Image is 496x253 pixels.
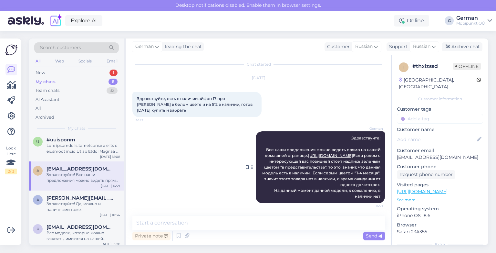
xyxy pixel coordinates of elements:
div: German [456,16,485,21]
span: #uuisponm [46,137,75,143]
div: Все модели, которые можно заказать, имеются на нашей странице: [URL][DOMAIN_NAME] [46,230,120,242]
span: k [36,226,39,231]
div: Online [394,15,429,27]
span: Здравствуйте! Все наши предложения можно видеть прямо на нашей домашней странице: Если рядом с ин... [262,136,381,199]
div: Здравствуйте! Да, можно и наличными тоже. [46,201,120,213]
input: Add name [397,136,476,143]
span: Russian [355,43,373,50]
div: Team chats [36,87,59,94]
div: # thxizssd [412,62,453,70]
div: [DATE] 18:08 [100,154,120,159]
p: Visited pages [397,181,483,188]
div: [DATE] 14:21 [101,183,120,188]
div: Web [54,57,65,65]
div: Customer [325,43,350,50]
p: Safari 23A355 [397,228,483,235]
div: Look Here [5,145,17,174]
div: 1 [109,70,118,76]
div: Archived [36,114,54,121]
div: Chat started [132,61,385,67]
div: 2 / 3 [5,169,17,174]
span: a [36,197,39,202]
div: Request phone number [397,170,455,179]
input: Add a tag [397,114,483,124]
p: Customer phone [397,163,483,170]
span: German [359,126,383,131]
div: Socials [77,57,93,65]
div: All [36,105,41,112]
p: Browser [397,222,483,228]
div: 6 [108,79,118,85]
div: Support [387,43,408,50]
div: [DATE] 13:28 [100,242,120,247]
div: G [445,16,454,25]
div: All [34,57,42,65]
div: Email [105,57,119,65]
a: Explore AI [65,15,102,26]
span: aleksandr.mjadeletsz@gmail.com [46,195,114,201]
span: u [36,139,39,144]
a: GermanMobipunkt OÜ [456,16,492,26]
span: Russian [413,43,430,50]
a: [URL][DOMAIN_NAME] [308,153,353,158]
span: My chats [68,126,85,131]
img: explore-ai [49,14,63,27]
div: My chats [36,79,56,85]
img: Askly Logo [5,44,17,56]
p: Customer email [397,147,483,154]
div: [DATE] [132,75,385,81]
a: [URL][DOMAIN_NAME] [397,189,448,194]
span: Send [366,233,382,239]
div: New [36,70,45,76]
div: leading the chat [162,43,202,50]
div: Extra [397,242,483,247]
div: [DATE] 10:34 [100,213,120,217]
p: Operating system [397,205,483,212]
p: [EMAIL_ADDRESS][DOMAIN_NAME] [397,154,483,161]
p: Customer tags [397,106,483,113]
span: 14:09 [134,117,159,122]
span: a [36,168,39,173]
span: Search customers [40,44,81,51]
span: Offline [453,63,481,70]
span: German [135,43,154,50]
div: Lore ipsumdol sitametconse a elits d eiusmodt incid Utlab Etdol Magnaa 8 (ENI + Adminimv), quisno... [46,143,120,154]
span: Здравствуйте, есть в наличии айфон 17 про [PERSON_NAME] в белом цвете и на 512 в наличии, готов [... [137,96,253,113]
div: Здравствуйте! Все наши предложения можно видеть прямо на нашей домашней странице: [URL][DOMAIN_NA... [46,172,120,183]
div: Archive chat [442,42,482,51]
div: Private note [132,232,170,240]
div: [GEOGRAPHIC_DATA], [GEOGRAPHIC_DATA] [399,77,477,90]
span: t [403,65,405,70]
div: Customer information [397,96,483,102]
span: a22paio@gmail.com [46,166,114,172]
p: iPhone OS 18.6 [397,212,483,219]
p: Customer name [397,126,483,133]
span: koviton@gmail.com [46,224,114,230]
div: 32 [107,87,118,94]
div: AI Assistant [36,96,59,103]
div: Mobipunkt OÜ [456,21,485,26]
span: 14:21 [359,203,383,208]
p: See more ... [397,197,483,203]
